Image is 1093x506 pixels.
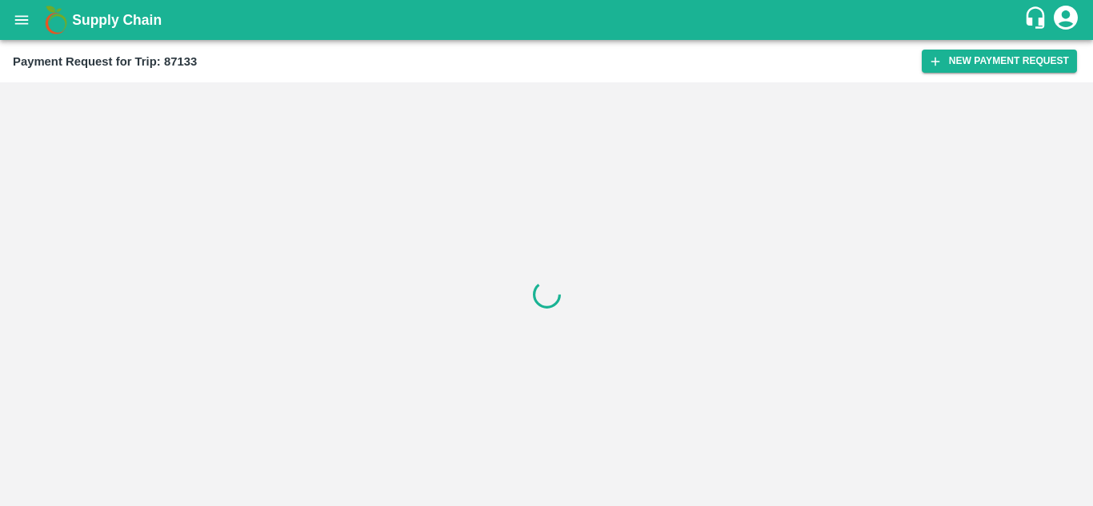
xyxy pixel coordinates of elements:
[72,12,162,28] b: Supply Chain
[3,2,40,38] button: open drawer
[922,50,1077,73] button: New Payment Request
[1051,3,1080,37] div: account of current user
[1023,6,1051,34] div: customer-support
[72,9,1023,31] a: Supply Chain
[13,55,197,68] b: Payment Request for Trip: 87133
[40,4,72,36] img: logo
